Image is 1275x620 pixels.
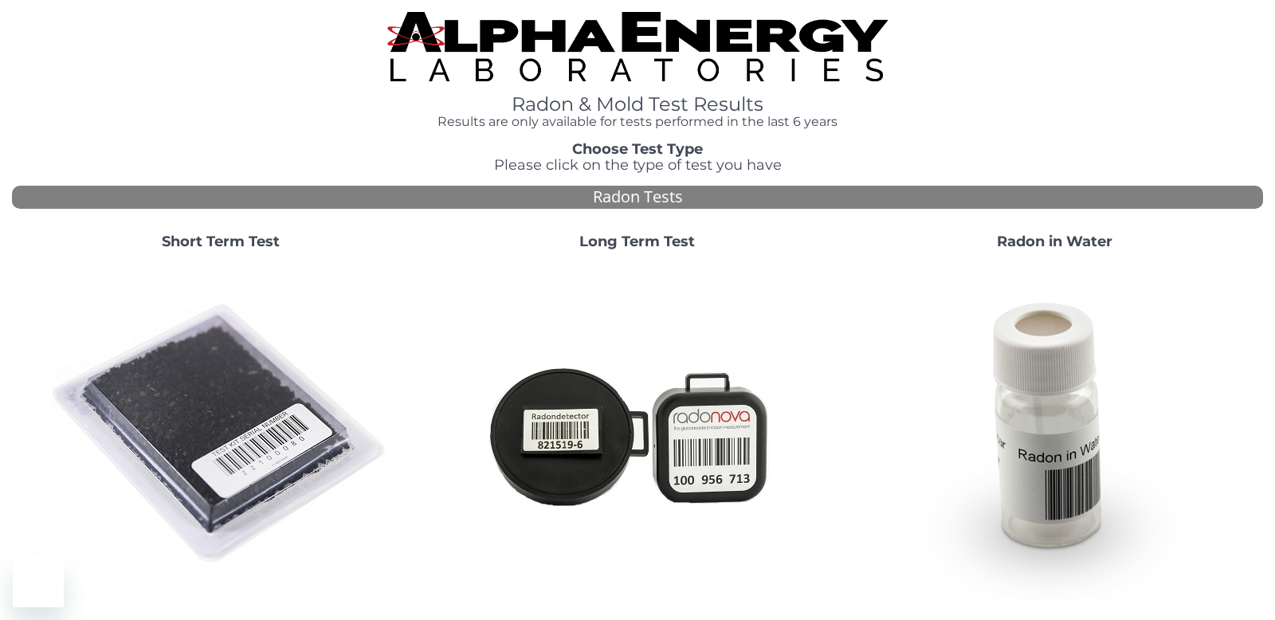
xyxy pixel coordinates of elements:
span: Please click on the type of test you have [494,156,782,174]
img: ShortTerm.jpg [49,263,392,606]
img: Radtrak2vsRadtrak3.jpg [466,263,809,606]
strong: Choose Test Type [572,140,703,158]
img: TightCrop.jpg [387,12,888,81]
img: RadoninWater.jpg [883,263,1226,606]
iframe: Button to launch messaging window [13,556,64,607]
h4: Results are only available for tests performed in the last 6 years [387,115,888,129]
strong: Short Term Test [162,233,280,250]
strong: Long Term Test [579,233,695,250]
strong: Radon in Water [997,233,1112,250]
div: Radon Tests [12,186,1263,209]
h1: Radon & Mold Test Results [387,94,888,115]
